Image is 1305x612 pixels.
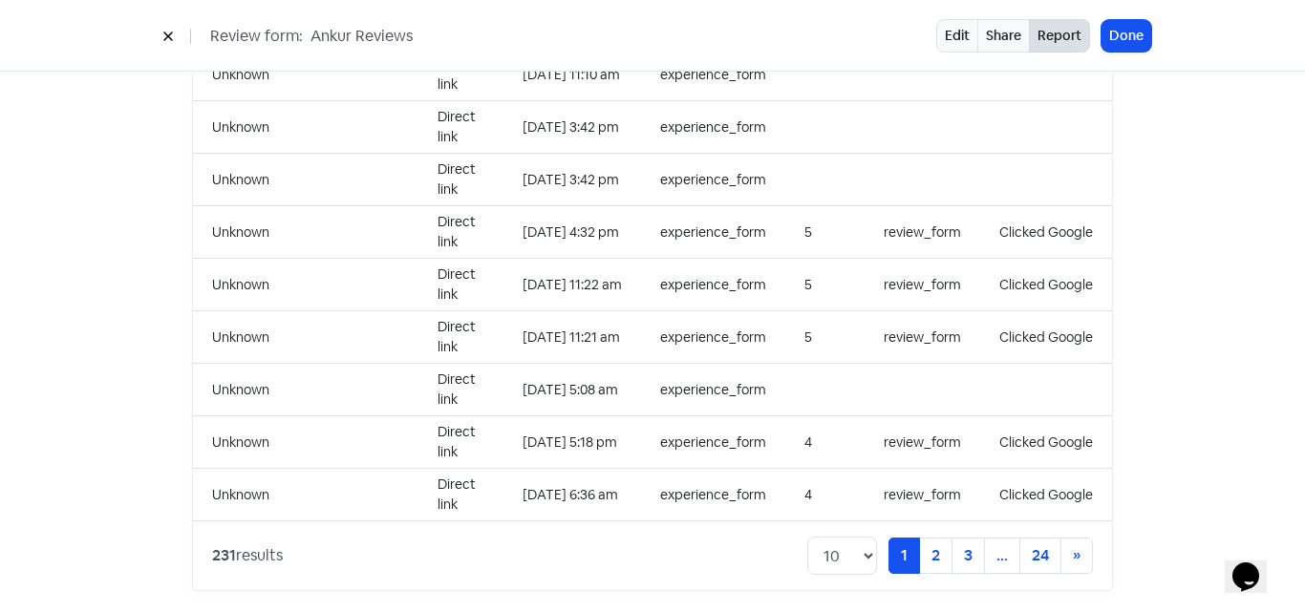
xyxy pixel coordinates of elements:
td: 4 [785,469,865,521]
button: Done [1102,20,1151,52]
td: Direct link [418,154,503,206]
iframe: chat widget [1225,536,1286,593]
a: 24 [1019,538,1061,574]
td: Direct link [418,416,503,469]
td: Unknown [193,416,418,469]
td: experience_form [641,49,785,101]
td: Unknown [193,469,418,521]
td: [DATE] 3:42 pm [503,101,641,154]
td: experience_form [641,259,785,311]
td: experience_form [641,206,785,259]
td: [DATE] 11:21 am [503,311,641,364]
td: [DATE] 5:08 am [503,364,641,416]
a: 1 [888,538,920,574]
td: [DATE] 3:42 pm [503,154,641,206]
td: experience_form [641,311,785,364]
td: Clicked Google [980,206,1112,259]
a: 3 [952,538,985,574]
td: review_form [865,416,980,469]
td: Unknown [193,311,418,364]
td: Unknown [193,154,418,206]
button: Report [1029,19,1090,53]
td: experience_form [641,469,785,521]
strong: 231 [212,545,236,565]
td: Unknown [193,49,418,101]
td: [DATE] 11:22 am [503,259,641,311]
td: Direct link [418,49,503,101]
span: Review form: [210,25,303,48]
td: Direct link [418,101,503,154]
td: 5 [785,259,865,311]
td: Unknown [193,206,418,259]
td: Direct link [418,311,503,364]
td: [DATE] 4:32 pm [503,206,641,259]
td: review_form [865,206,980,259]
td: 5 [785,206,865,259]
a: 2 [919,538,952,574]
span: » [1073,545,1080,565]
td: [DATE] 5:18 pm [503,416,641,469]
td: Direct link [418,206,503,259]
td: review_form [865,311,980,364]
a: ... [984,538,1020,574]
td: [DATE] 11:10 am [503,49,641,101]
td: Unknown [193,364,418,416]
td: 5 [785,311,865,364]
td: Unknown [193,101,418,154]
td: experience_form [641,364,785,416]
td: [DATE] 6:36 am [503,469,641,521]
td: experience_form [641,101,785,154]
td: Direct link [418,364,503,416]
td: Clicked Google [980,416,1112,469]
td: 4 [785,416,865,469]
div: results [212,544,283,567]
td: Clicked Google [980,469,1112,521]
td: Unknown [193,259,418,311]
td: experience_form [641,154,785,206]
td: review_form [865,259,980,311]
a: Edit [936,19,978,53]
td: review_form [865,469,980,521]
td: Clicked Google [980,259,1112,311]
td: experience_form [641,416,785,469]
td: Direct link [418,469,503,521]
td: Clicked Google [980,311,1112,364]
a: Next [1060,538,1093,574]
td: Direct link [418,259,503,311]
a: Share [977,19,1030,53]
